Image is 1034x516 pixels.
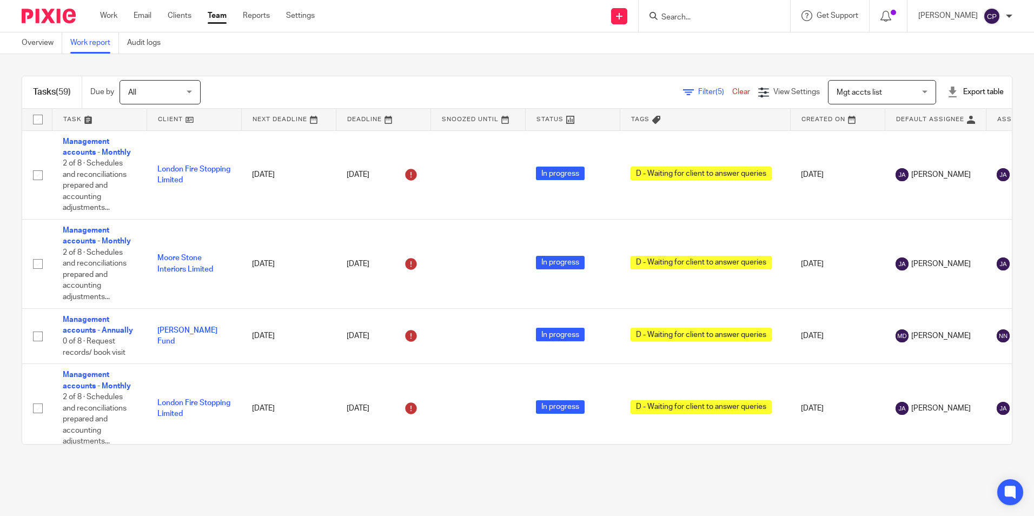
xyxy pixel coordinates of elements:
[631,116,649,122] span: Tags
[347,327,420,345] div: [DATE]
[157,254,213,273] a: Moore Stone Interiors Limited
[660,13,758,23] input: Search
[241,308,336,364] td: [DATE]
[100,10,117,21] a: Work
[241,220,336,309] td: [DATE]
[896,257,909,270] img: svg%3E
[63,393,127,445] span: 2 of 8 · Schedules and reconciliations prepared and accounting adjustments...
[790,364,885,453] td: [DATE]
[22,32,62,54] a: Overview
[911,259,971,269] span: [PERSON_NAME]
[536,400,585,414] span: In progress
[347,400,420,417] div: [DATE]
[896,329,909,342] img: svg%3E
[208,10,227,21] a: Team
[790,220,885,309] td: [DATE]
[157,327,217,345] a: [PERSON_NAME] Fund
[127,32,169,54] a: Audit logs
[631,400,772,414] span: D - Waiting for client to answer queries
[134,10,151,21] a: Email
[241,364,336,453] td: [DATE]
[911,403,971,414] span: [PERSON_NAME]
[773,88,820,96] span: View Settings
[536,256,585,269] span: In progress
[63,338,125,356] span: 0 of 8 · Request records/ book visit
[997,257,1010,270] img: svg%3E
[63,138,131,156] a: Management accounts - Monthly
[896,168,909,181] img: svg%3E
[715,88,724,96] span: (5)
[536,167,585,180] span: In progress
[63,316,133,334] a: Management accounts - Annually
[63,249,127,301] span: 2 of 8 · Schedules and reconciliations prepared and accounting adjustments...
[90,87,114,97] p: Due by
[243,10,270,21] a: Reports
[911,330,971,341] span: [PERSON_NAME]
[63,227,131,245] a: Management accounts - Monthly
[631,328,772,341] span: D - Waiting for client to answer queries
[896,402,909,415] img: svg%3E
[817,12,858,19] span: Get Support
[286,10,315,21] a: Settings
[56,88,71,96] span: (59)
[911,169,971,180] span: [PERSON_NAME]
[997,168,1010,181] img: svg%3E
[347,255,420,273] div: [DATE]
[947,87,1004,97] div: Export table
[837,89,882,96] span: Mgt accts list
[918,10,978,21] p: [PERSON_NAME]
[70,32,119,54] a: Work report
[63,160,127,211] span: 2 of 8 · Schedules and reconciliations prepared and accounting adjustments...
[128,89,136,96] span: All
[241,130,336,220] td: [DATE]
[732,88,750,96] a: Clear
[536,328,585,341] span: In progress
[33,87,71,98] h1: Tasks
[983,8,1000,25] img: svg%3E
[347,166,420,183] div: [DATE]
[631,256,772,269] span: D - Waiting for client to answer queries
[698,88,732,96] span: Filter
[63,371,131,389] a: Management accounts - Monthly
[631,167,772,180] span: D - Waiting for client to answer queries
[997,329,1010,342] img: svg%3E
[790,130,885,220] td: [DATE]
[790,308,885,364] td: [DATE]
[157,166,230,184] a: London Fire Stopping Limited
[157,399,230,418] a: London Fire Stopping Limited
[168,10,191,21] a: Clients
[22,9,76,23] img: Pixie
[997,402,1010,415] img: svg%3E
